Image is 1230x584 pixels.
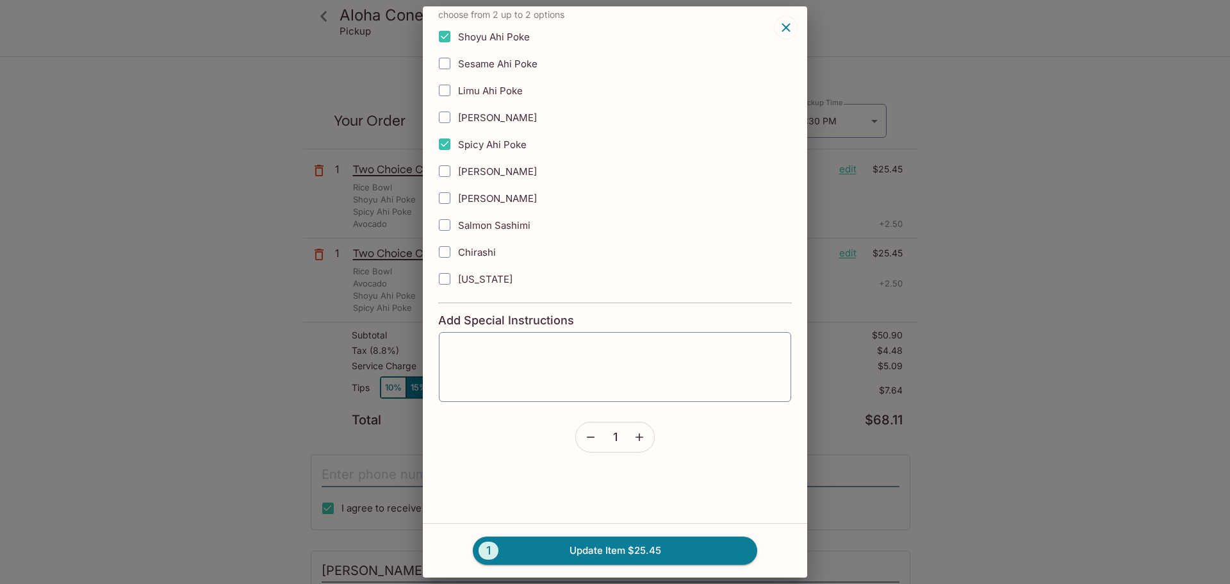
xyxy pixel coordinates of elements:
span: Spicy Ahi Poke [458,138,527,151]
span: [PERSON_NAME] [458,192,537,204]
span: Shoyu Ahi Poke [458,31,530,43]
span: 1 [479,542,498,560]
span: 1 [613,430,618,444]
h4: Add Special Instructions [438,313,792,328]
span: [US_STATE] [458,273,512,285]
span: Sesame Ahi Poke [458,58,537,70]
p: choose from 2 up to 2 options [438,10,792,20]
span: [PERSON_NAME] [458,112,537,124]
span: Limu Ahi Poke [458,85,523,97]
span: [PERSON_NAME] [458,165,537,178]
span: Chirashi [458,246,496,258]
span: Salmon Sashimi [458,219,530,231]
button: 1Update Item $25.45 [473,537,757,565]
